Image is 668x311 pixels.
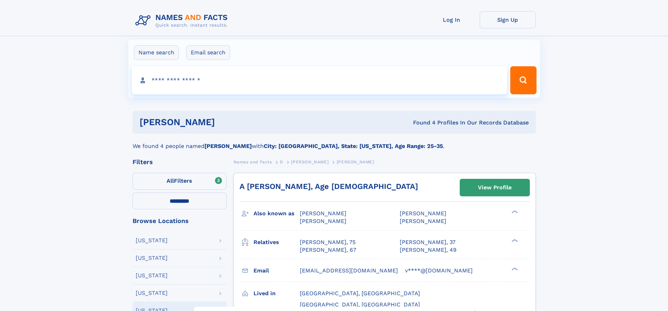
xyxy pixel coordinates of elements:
[424,11,480,28] a: Log In
[510,266,518,271] div: ❯
[300,290,420,297] span: [GEOGRAPHIC_DATA], [GEOGRAPHIC_DATA]
[254,288,300,299] h3: Lived in
[234,157,272,166] a: Names and Facts
[239,182,418,191] a: A [PERSON_NAME], Age [DEMOGRAPHIC_DATA]
[314,119,529,127] div: Found 4 Profiles In Our Records Database
[136,290,168,296] div: [US_STATE]
[136,255,168,261] div: [US_STATE]
[133,173,227,190] label: Filters
[204,143,252,149] b: [PERSON_NAME]
[400,246,457,254] a: [PERSON_NAME], 49
[300,218,346,224] span: [PERSON_NAME]
[133,134,536,150] div: We found 4 people named with .
[133,11,234,30] img: Logo Names and Facts
[291,157,329,166] a: [PERSON_NAME]
[510,210,518,214] div: ❯
[460,179,529,196] a: View Profile
[300,267,398,274] span: [EMAIL_ADDRESS][DOMAIN_NAME]
[510,238,518,243] div: ❯
[140,118,314,127] h1: [PERSON_NAME]
[480,11,536,28] a: Sign Up
[300,238,356,246] a: [PERSON_NAME], 75
[136,238,168,243] div: [US_STATE]
[186,45,230,60] label: Email search
[510,66,536,94] button: Search Button
[280,160,283,164] span: D
[478,180,512,196] div: View Profile
[337,160,374,164] span: [PERSON_NAME]
[300,246,356,254] a: [PERSON_NAME], 67
[136,273,168,278] div: [US_STATE]
[254,265,300,277] h3: Email
[400,210,446,217] span: [PERSON_NAME]
[132,66,507,94] input: search input
[400,238,456,246] a: [PERSON_NAME], 37
[300,301,420,308] span: [GEOGRAPHIC_DATA], [GEOGRAPHIC_DATA]
[167,177,174,184] span: All
[400,218,446,224] span: [PERSON_NAME]
[254,208,300,219] h3: Also known as
[291,160,329,164] span: [PERSON_NAME]
[280,157,283,166] a: D
[133,159,227,165] div: Filters
[134,45,179,60] label: Name search
[300,210,346,217] span: [PERSON_NAME]
[254,236,300,248] h3: Relatives
[264,143,443,149] b: City: [GEOGRAPHIC_DATA], State: [US_STATE], Age Range: 25-35
[133,218,227,224] div: Browse Locations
